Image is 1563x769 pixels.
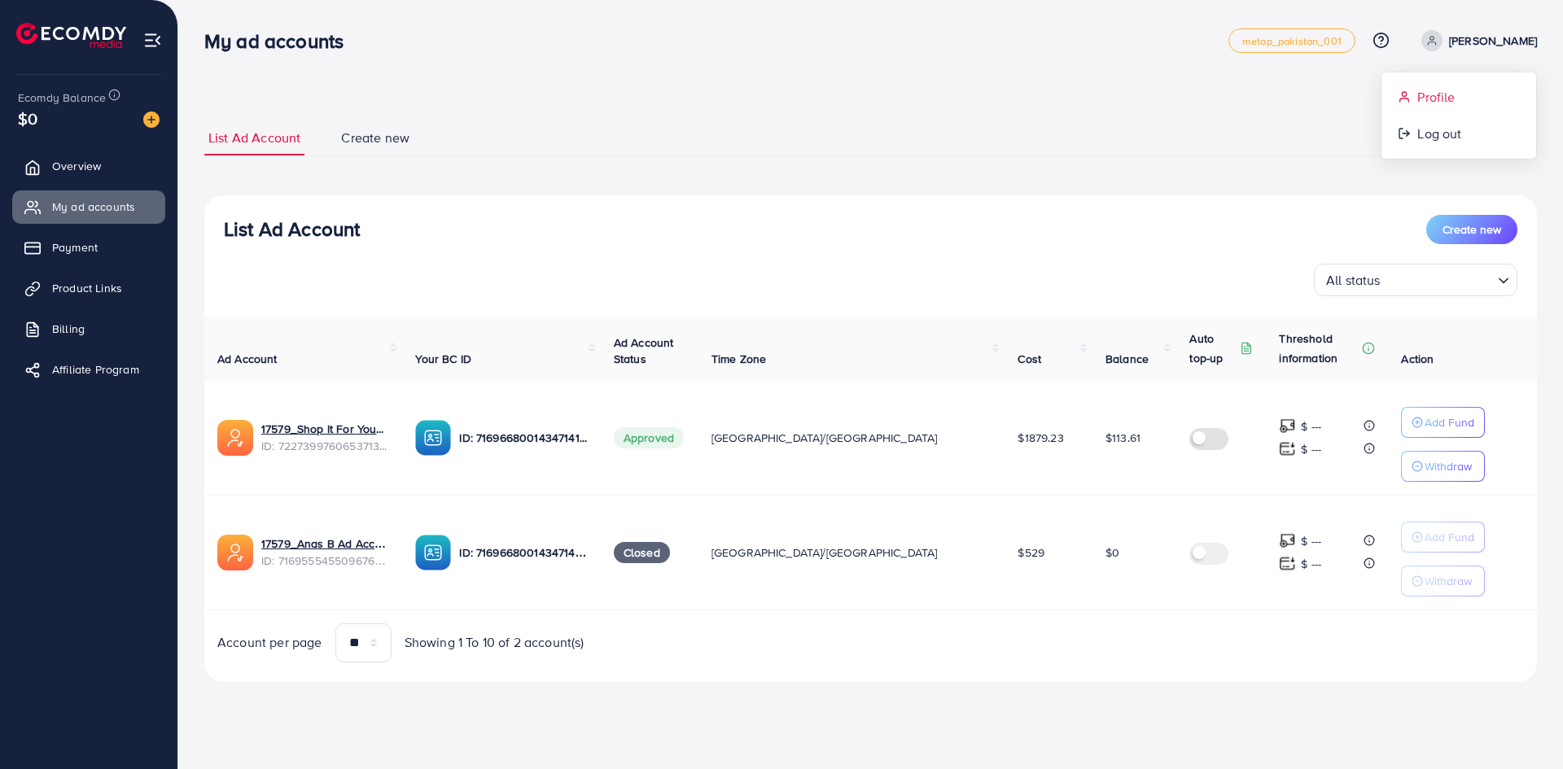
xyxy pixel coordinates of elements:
[1449,31,1537,50] p: [PERSON_NAME]
[614,334,674,367] span: Ad Account Status
[711,544,938,561] span: [GEOGRAPHIC_DATA]/[GEOGRAPHIC_DATA]
[18,90,106,106] span: Ecomdy Balance
[1417,87,1455,107] span: Profile
[52,239,98,256] span: Payment
[18,107,37,130] span: $0
[12,150,165,182] a: Overview
[52,199,135,215] span: My ad accounts
[1018,544,1044,561] span: $529
[1281,323,1551,757] iframe: Chat
[261,421,389,437] a: 17579_Shop It For You_1682760157628
[1443,221,1501,238] span: Create new
[12,353,165,386] a: Affiliate Program
[1381,72,1537,159] ul: [PERSON_NAME]
[459,428,587,448] p: ID: 7169668001434714113
[1018,430,1063,446] span: $1879.23
[1279,440,1296,457] img: top-up amount
[1018,351,1041,367] span: Cost
[1228,28,1355,53] a: metap_pakistan_001
[208,129,300,147] span: List Ad Account
[415,420,451,456] img: ic-ba-acc.ded83a64.svg
[711,351,766,367] span: Time Zone
[1417,124,1461,143] span: Log out
[415,351,471,367] span: Your BC ID
[52,158,101,174] span: Overview
[1105,430,1141,446] span: $113.61
[614,427,684,448] span: Approved
[459,543,587,562] p: ID: 7169668001434714113
[143,31,162,50] img: menu
[52,361,139,378] span: Affiliate Program
[204,29,357,53] h3: My ad accounts
[1426,215,1517,244] button: Create new
[1242,36,1342,46] span: metap_pakistan_001
[261,535,389,552] a: 17579_Anas B Ad Account-Tiktok_1669318486457
[261,421,389,454] div: <span class='underline'>17579_Shop It For You_1682760157628</span></br>7227399760653713410
[12,231,165,264] a: Payment
[52,321,85,337] span: Billing
[1386,265,1491,292] input: Search for option
[1279,555,1296,572] img: top-up amount
[261,438,389,454] span: ID: 7227399760653713410
[143,111,160,128] img: image
[12,312,165,345] a: Billing
[224,217,360,241] h3: List Ad Account
[1279,417,1296,435] img: top-up amount
[1105,351,1149,367] span: Balance
[614,542,670,563] span: Closed
[1314,264,1517,296] div: Search for option
[1279,329,1359,368] p: Threshold information
[1415,30,1537,51] a: [PERSON_NAME]
[217,351,278,367] span: Ad Account
[405,633,584,652] span: Showing 1 To 10 of 2 account(s)
[1105,544,1119,561] span: $0
[415,535,451,570] img: ic-ba-acc.ded83a64.svg
[217,420,253,456] img: ic-ads-acc.e4c84228.svg
[217,535,253,570] img: ic-ads-acc.e4c84228.svg
[261,553,389,569] span: ID: 7169555455096766465
[12,190,165,223] a: My ad accounts
[1279,532,1296,549] img: top-up amount
[1189,329,1237,368] p: Auto top-up
[52,280,122,296] span: Product Links
[341,129,409,147] span: Create new
[12,272,165,304] a: Product Links
[711,430,938,446] span: [GEOGRAPHIC_DATA]/[GEOGRAPHIC_DATA]
[1323,269,1384,292] span: All status
[217,633,322,652] span: Account per page
[261,535,389,569] div: <span class='underline'>17579_Anas B Ad Account-Tiktok_1669318486457</span></br>7169555455096766465
[16,23,126,48] img: logo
